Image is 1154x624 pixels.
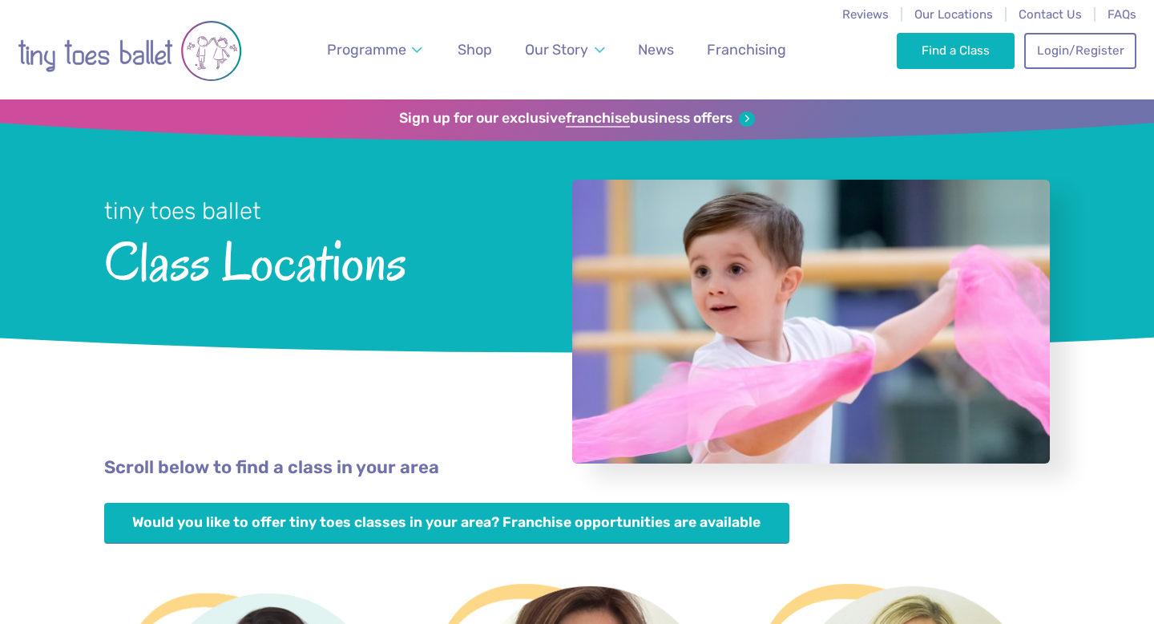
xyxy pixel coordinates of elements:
span: Shop [458,41,492,58]
a: Login/Register [1024,33,1136,68]
a: Our Locations [914,7,993,22]
p: Scroll below to find a class in your area [104,456,1050,480]
a: Find a Class [897,33,1015,68]
a: FAQs [1108,7,1136,22]
a: Contact Us [1019,7,1082,22]
img: tiny toes ballet [18,10,242,91]
span: Class Locations [104,227,530,292]
span: Programme [327,41,406,58]
span: Franchising [707,41,786,58]
a: Reviews [842,7,889,22]
a: Our Story [518,32,612,68]
small: tiny toes ballet [104,197,261,225]
a: Shop [450,32,499,68]
a: Sign up for our exclusivefranchisebusiness offers [399,110,754,128]
span: News [638,41,674,58]
strong: franchise [566,110,630,128]
a: News [631,32,681,68]
a: Would you like to offer tiny toes classes in your area? Franchise opportunities are available [104,503,789,544]
a: Programme [320,32,430,68]
span: Our Story [525,41,588,58]
a: Franchising [700,32,793,68]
